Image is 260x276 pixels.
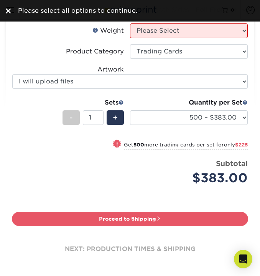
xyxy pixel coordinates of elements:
[97,65,124,74] div: Artwork
[234,250,252,268] div: Open Intercom Messenger
[113,112,118,123] span: +
[12,226,248,272] div: next: production times & shipping
[63,98,124,107] div: Sets
[235,142,248,148] span: $225
[130,98,248,107] div: Quantity per Set
[136,169,248,187] div: $383.00
[116,140,118,148] span: !
[224,142,248,148] span: only
[12,212,248,226] a: Proceed to Shipping
[6,8,11,13] img: close
[69,112,73,123] span: -
[66,47,124,56] div: Product Category
[133,142,144,148] strong: 500
[216,159,248,168] strong: Subtotal
[92,26,124,35] div: Weight
[18,7,137,14] span: Please select all options to continue.
[124,142,248,150] small: Get more trading cards per set for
